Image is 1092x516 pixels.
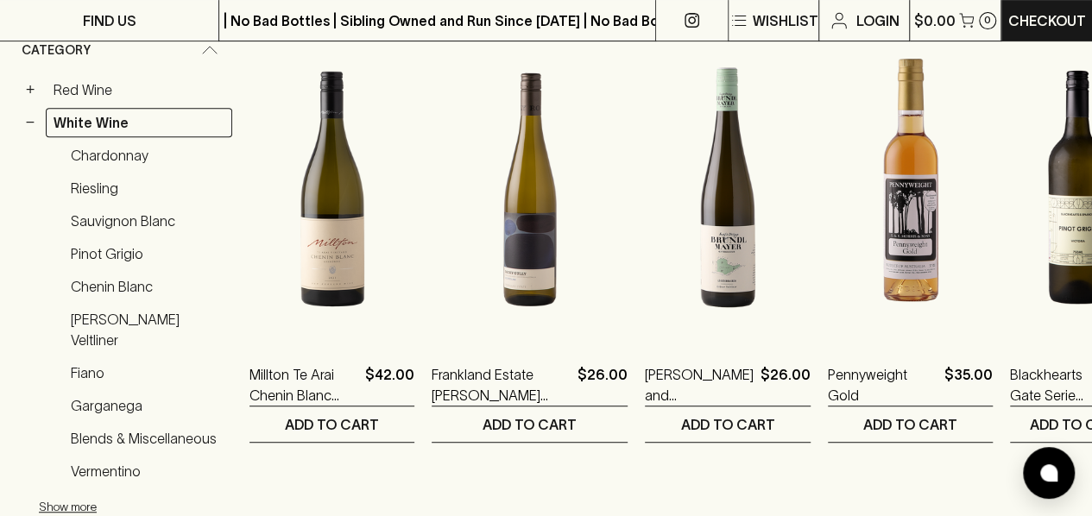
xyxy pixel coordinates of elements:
p: $0.00 [914,10,956,31]
p: $26.00 [761,364,811,406]
p: $26.00 [578,364,628,406]
button: ADD TO CART [249,406,414,442]
p: ADD TO CART [285,414,379,435]
a: Sauvignon Blanc [63,206,232,236]
img: bubble-icon [1040,464,1057,481]
p: ADD TO CART [681,414,775,435]
button: − [22,114,39,131]
p: ADD TO CART [483,414,577,435]
a: Frankland Estate [PERSON_NAME] Riesling 2024 [432,364,571,406]
a: Pinot Grigio [63,239,232,268]
button: ADD TO CART [645,406,811,442]
img: Josef and Philipp Brundlmayer Lössterrassen Grüner Veltliner 2021 [645,36,811,338]
button: ADD TO CART [828,406,993,442]
span: Category [22,40,91,61]
a: Chenin Blanc [63,272,232,301]
a: Millton Te Arai Chenin Blanc 2021 [249,364,358,406]
a: Chardonnay [63,141,232,170]
a: [PERSON_NAME] and [PERSON_NAME] Lössterrassen [PERSON_NAME] Veltliner 2021 [645,364,754,406]
a: Blackhearts Gate Series Pinot Grigio [1010,364,1089,406]
p: Login [856,10,899,31]
p: $42.00 [365,364,414,406]
button: + [22,81,39,98]
a: Vermentino [63,456,232,486]
a: Riesling [63,173,232,203]
img: Pennyweight Gold [828,36,993,338]
a: Garganega [63,391,232,420]
a: White Wine [46,108,232,137]
p: Checkout [1008,10,1086,31]
p: FIND US [83,10,136,31]
p: Wishlist [753,10,818,31]
a: Red Wine [46,75,232,104]
img: Frankland Estate Rocky Gully Riesling 2024 [432,36,628,338]
a: [PERSON_NAME] Veltliner [63,305,232,355]
p: ADD TO CART [863,414,957,435]
a: Fiano [63,358,232,387]
a: Pennyweight Gold [828,364,937,406]
p: $35.00 [944,364,993,406]
img: Millton Te Arai Chenin Blanc 2021 [249,36,414,338]
button: ADD TO CART [432,406,628,442]
div: Category [22,26,232,75]
p: 0 [984,16,991,25]
a: Blends & Miscellaneous [63,424,232,453]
